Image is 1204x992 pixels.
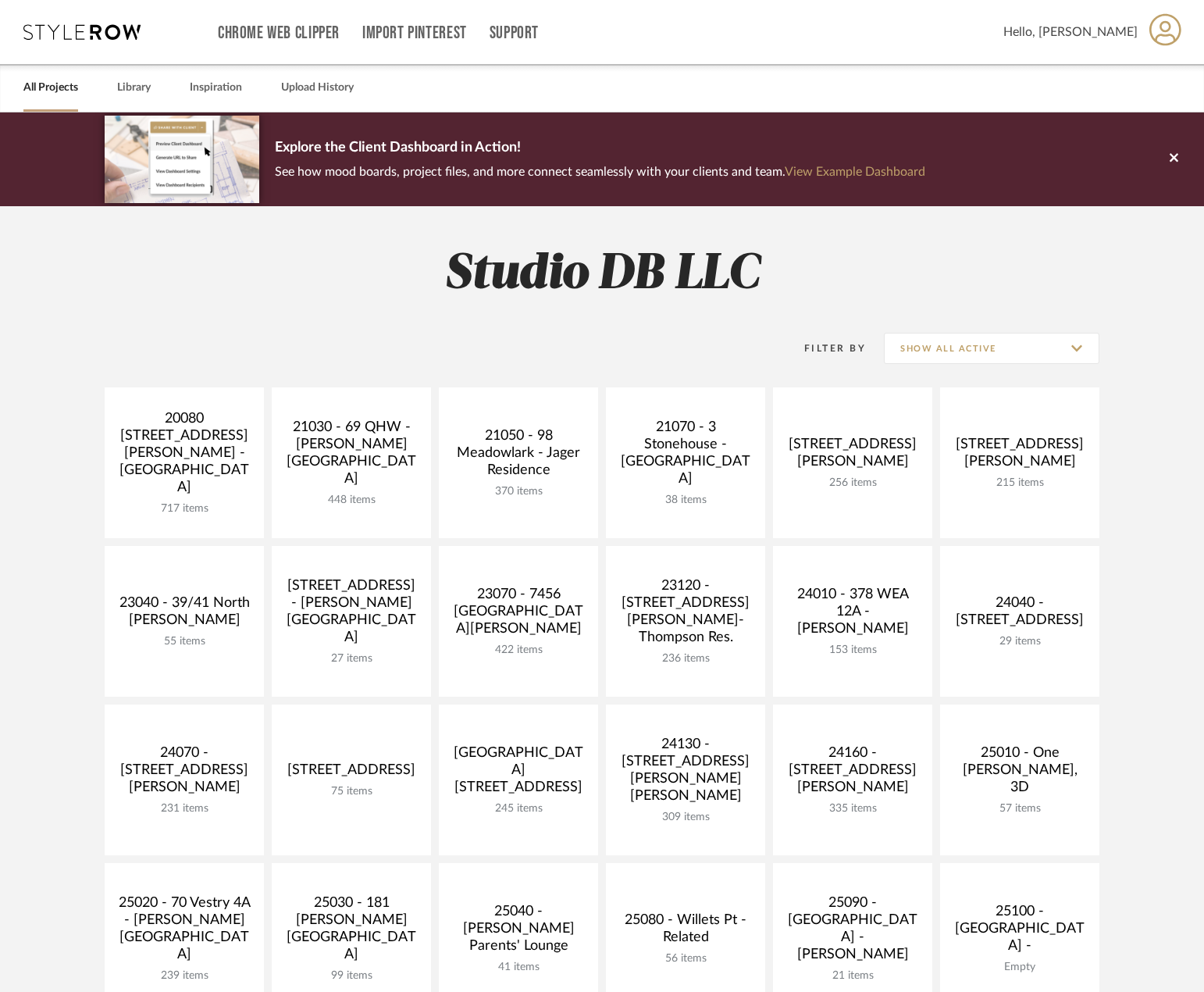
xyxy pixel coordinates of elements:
[117,969,251,983] div: 239 items
[451,903,586,961] div: 25040 - [PERSON_NAME] Parents' Lounge
[117,594,251,635] div: 23040 - 39/41 North [PERSON_NAME]
[618,912,753,952] div: 25080 - Willets Pt - Related
[953,635,1087,648] div: 29 items
[785,476,920,490] div: 256 items
[275,136,925,161] p: Explore the Client Dashboard in Action!
[40,245,1164,304] h2: Studio DB LLC
[451,586,586,644] div: 23070 - 7456 [GEOGRAPHIC_DATA][PERSON_NAME]
[451,961,586,974] div: 41 items
[451,744,586,802] div: [GEOGRAPHIC_DATA][STREET_ADDRESS]
[953,744,1087,802] div: 25010 - One [PERSON_NAME], 3D
[117,802,251,815] div: 231 items
[451,802,586,815] div: 245 items
[218,27,340,40] a: Chrome Web Clipper
[284,762,419,785] div: [STREET_ADDRESS]
[117,502,251,516] div: 717 items
[284,494,419,507] div: 448 items
[618,494,753,507] div: 38 items
[117,410,251,502] div: 20080 [STREET_ADDRESS][PERSON_NAME] - [GEOGRAPHIC_DATA]
[451,427,586,485] div: 21050 - 98 Meadowlark - Jager Residence
[362,27,467,40] a: Import Pinterest
[618,577,753,652] div: 23120 - [STREET_ADDRESS][PERSON_NAME]-Thompson Res.
[1003,23,1138,41] span: Hello, [PERSON_NAME]
[618,419,753,494] div: 21070 - 3 Stonehouse - [GEOGRAPHIC_DATA]
[23,77,78,98] a: All Projects
[117,894,251,969] div: 25020 - 70 Vestry 4A - [PERSON_NAME][GEOGRAPHIC_DATA]
[785,436,920,476] div: [STREET_ADDRESS][PERSON_NAME]
[953,594,1087,635] div: 24040 - [STREET_ADDRESS]
[117,635,251,648] div: 55 items
[117,77,151,98] a: Library
[953,802,1087,815] div: 57 items
[284,419,419,494] div: 21030 - 69 QHW - [PERSON_NAME][GEOGRAPHIC_DATA]
[785,894,920,969] div: 25090 - [GEOGRAPHIC_DATA] - [PERSON_NAME]
[618,736,753,811] div: 24130 - [STREET_ADDRESS][PERSON_NAME][PERSON_NAME]
[618,952,753,965] div: 56 items
[275,161,925,183] p: See how mood boards, project files, and more connect seamlessly with your clients and team.
[451,485,586,498] div: 370 items
[190,77,242,98] a: Inspiration
[785,166,925,178] a: View Example Dashboard
[953,961,1087,974] div: Empty
[785,644,920,657] div: 153 items
[785,802,920,815] div: 335 items
[618,811,753,824] div: 309 items
[785,969,920,983] div: 21 items
[953,476,1087,490] div: 215 items
[785,586,920,644] div: 24010 - 378 WEA 12A - [PERSON_NAME]
[785,744,920,802] div: 24160 - [STREET_ADDRESS][PERSON_NAME]
[284,969,419,983] div: 99 items
[284,577,419,652] div: [STREET_ADDRESS] - [PERSON_NAME][GEOGRAPHIC_DATA]
[953,436,1087,476] div: [STREET_ADDRESS][PERSON_NAME]
[281,77,354,98] a: Upload History
[784,341,866,356] div: Filter By
[451,644,586,657] div: 422 items
[284,894,419,969] div: 25030 - 181 [PERSON_NAME][GEOGRAPHIC_DATA]
[618,652,753,665] div: 236 items
[105,116,259,202] img: d5d033c5-7b12-40c2-a960-1ecee1989c38.png
[953,903,1087,961] div: 25100 - [GEOGRAPHIC_DATA] -
[284,652,419,665] div: 27 items
[117,744,251,802] div: 24070 - [STREET_ADDRESS][PERSON_NAME]
[284,785,419,798] div: 75 items
[490,27,539,40] a: Support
